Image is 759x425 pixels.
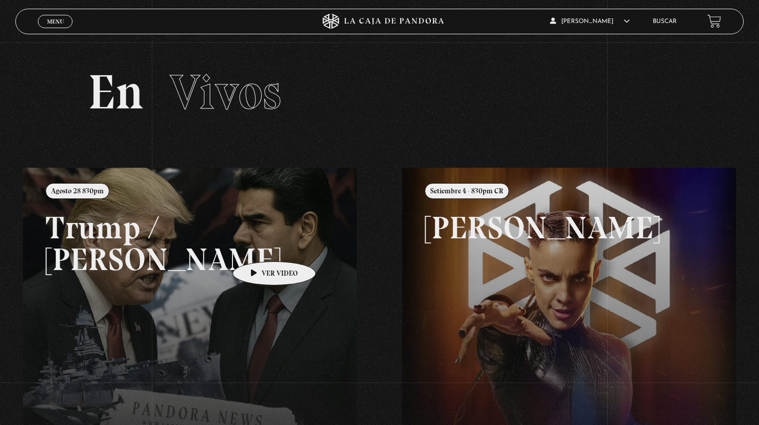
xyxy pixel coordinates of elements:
[47,18,64,25] span: Menu
[88,68,671,117] h2: En
[707,14,721,28] a: View your shopping cart
[653,18,677,25] a: Buscar
[43,27,67,34] span: Cerrar
[550,18,630,25] span: [PERSON_NAME]
[170,63,281,121] span: Vivos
